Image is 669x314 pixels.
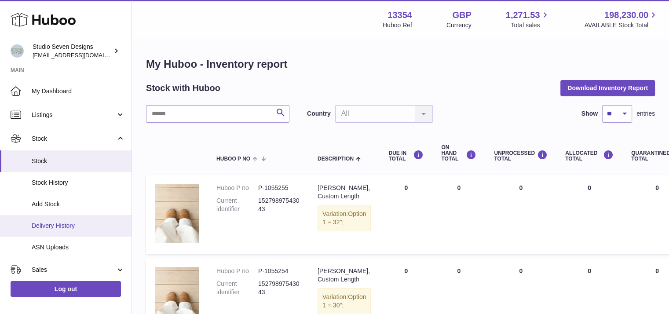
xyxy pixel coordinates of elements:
[32,135,116,143] span: Stock
[565,150,614,162] div: ALLOCATED Total
[216,267,258,275] dt: Huboo P no
[32,87,125,95] span: My Dashboard
[452,9,471,21] strong: GBP
[258,280,300,296] dd: 15279897543043
[32,243,125,252] span: ASN Uploads
[511,21,550,29] span: Total sales
[11,44,24,58] img: contact.studiosevendesigns@gmail.com
[307,110,331,118] label: Country
[11,281,121,297] a: Log out
[318,156,354,162] span: Description
[155,184,199,243] img: product image
[258,267,300,275] dd: P-1055254
[216,280,258,296] dt: Current identifier
[32,266,116,274] span: Sales
[258,197,300,213] dd: 15279897543043
[581,110,598,118] label: Show
[322,210,366,226] span: Option 1 = 32";
[32,157,125,165] span: Stock
[380,175,432,254] td: 0
[318,267,371,284] div: [PERSON_NAME], Custom Length
[388,9,412,21] strong: 13354
[506,9,540,21] span: 1,271.53
[485,175,556,254] td: 0
[584,9,658,29] a: 198,230.00 AVAILABLE Stock Total
[506,9,550,29] a: 1,271.53 Total sales
[216,197,258,213] dt: Current identifier
[446,21,472,29] div: Currency
[388,150,424,162] div: DUE IN TOTAL
[432,175,485,254] td: 0
[584,21,658,29] span: AVAILABLE Stock Total
[32,200,125,208] span: Add Stock
[216,184,258,192] dt: Huboo P no
[318,205,371,231] div: Variation:
[560,80,655,96] button: Download Inventory Report
[655,267,659,274] span: 0
[33,51,129,58] span: [EMAIL_ADDRESS][DOMAIN_NAME]
[556,175,622,254] td: 0
[32,179,125,187] span: Stock History
[32,222,125,230] span: Delivery History
[318,184,371,201] div: [PERSON_NAME], Custom Length
[146,57,655,71] h1: My Huboo - Inventory report
[33,43,112,59] div: Studio Seven Designs
[32,111,116,119] span: Listings
[383,21,412,29] div: Huboo Ref
[655,184,659,191] span: 0
[322,293,366,309] span: Option 1 = 30";
[636,110,655,118] span: entries
[216,156,250,162] span: Huboo P no
[146,82,220,94] h2: Stock with Huboo
[258,184,300,192] dd: P-1055255
[494,150,548,162] div: UNPROCESSED Total
[604,9,648,21] span: 198,230.00
[441,145,476,162] div: ON HAND Total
